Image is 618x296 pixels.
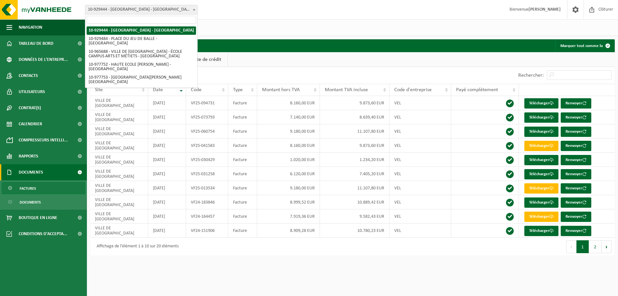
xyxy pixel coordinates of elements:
[524,183,558,194] a: Télécharger
[90,209,148,224] td: VILLE DE [GEOGRAPHIC_DATA]
[524,226,558,236] a: Télécharger
[589,240,602,253] button: 2
[257,181,320,195] td: 9.180,00 EUR
[90,153,148,167] td: VILLE DE [GEOGRAPHIC_DATA]
[19,52,68,68] span: Données de l'entrepr...
[320,153,389,167] td: 1.234,20 EUR
[389,167,452,181] td: VEL
[524,155,558,165] a: Télécharger
[389,181,452,195] td: VEL
[257,124,320,138] td: 9.180,00 EUR
[186,153,228,167] td: VF25-030429
[456,87,498,92] span: Payé complètement
[228,224,257,238] td: Facture
[87,61,196,73] li: 10-977752 - HAUTE ECOLE [PERSON_NAME] - [GEOGRAPHIC_DATA]
[576,240,589,253] button: 1
[19,19,42,35] span: Navigation
[320,110,389,124] td: 8.639,40 EUR
[561,197,591,208] button: Renvoyer
[228,153,257,167] td: Facture
[233,87,243,92] span: Type
[19,164,43,180] span: Documents
[186,124,228,138] td: VF25-060754
[518,73,544,78] label: Rechercher:
[524,98,558,109] a: Télécharger
[85,5,197,14] span: 10-929444 - VILLE DE BRUXELLES - BRUXELLES
[389,96,452,110] td: VEL
[561,183,591,194] button: Renvoyer
[389,224,452,238] td: VEL
[228,138,257,153] td: Facture
[19,84,45,100] span: Utilisateurs
[389,195,452,209] td: VEL
[389,209,452,224] td: VEL
[153,87,163,92] span: Date
[257,167,320,181] td: 6.120,00 EUR
[320,181,389,195] td: 11.107,80 EUR
[524,127,558,137] a: Télécharger
[87,26,196,35] li: 10-929444 - [GEOGRAPHIC_DATA] - [GEOGRAPHIC_DATA]
[87,35,196,48] li: 10-929484 - PLACE DU JEU DE BALLE - [GEOGRAPHIC_DATA]
[148,209,186,224] td: [DATE]
[228,209,257,224] td: Facture
[561,127,591,137] button: Renvoyer
[19,132,68,148] span: Compresseurs intelli...
[148,110,186,124] td: [DATE]
[2,182,85,194] a: Factures
[566,240,576,253] button: Previous
[90,96,148,110] td: VILLE DE [GEOGRAPHIC_DATA]
[524,197,558,208] a: Télécharger
[320,209,389,224] td: 9.582,43 EUR
[90,167,148,181] td: VILLE DE [GEOGRAPHIC_DATA]
[90,224,148,238] td: VILLE DE [GEOGRAPHIC_DATA]
[389,124,452,138] td: VEL
[228,124,257,138] td: Facture
[186,110,228,124] td: VF25-073793
[186,224,228,238] td: VF24-151906
[320,138,389,153] td: 9.873,60 EUR
[19,116,42,132] span: Calendrier
[90,110,148,124] td: VILLE DE [GEOGRAPHIC_DATA]
[19,35,53,52] span: Tableau de bord
[19,68,38,84] span: Contacts
[602,240,612,253] button: Next
[524,141,558,151] a: Télécharger
[257,153,320,167] td: 1.020,00 EUR
[186,138,228,153] td: VF25-041583
[561,98,591,109] button: Renvoyer
[90,181,148,195] td: VILLE DE [GEOGRAPHIC_DATA]
[19,210,57,226] span: Boutique en ligne
[394,87,432,92] span: Code d'entreprise
[228,181,257,195] td: Facture
[148,224,186,238] td: [DATE]
[524,212,558,222] a: Télécharger
[20,182,36,195] span: Factures
[95,87,103,92] span: Site
[185,52,228,67] a: Note de crédit
[389,110,452,124] td: VEL
[389,153,452,167] td: VEL
[148,195,186,209] td: [DATE]
[257,110,320,124] td: 7.140,00 EUR
[186,209,228,224] td: VF24-164457
[19,148,38,164] span: Rapports
[148,153,186,167] td: [DATE]
[228,195,257,209] td: Facture
[257,138,320,153] td: 8.160,00 EUR
[320,167,389,181] td: 7.405,20 EUR
[320,195,389,209] td: 10.889,42 EUR
[2,196,85,208] a: Documents
[90,138,148,153] td: VILLE DE [GEOGRAPHIC_DATA]
[228,167,257,181] td: Facture
[257,209,320,224] td: 7.919,36 EUR
[524,112,558,123] a: Télécharger
[186,96,228,110] td: VF25-094731
[561,155,591,165] button: Renvoyer
[262,87,300,92] span: Montant hors TVA
[561,112,591,123] button: Renvoyer
[257,195,320,209] td: 8.999,52 EUR
[93,241,179,253] div: Affichage de l'élément 1 à 10 sur 20 éléments
[186,195,228,209] td: VF24-183846
[148,138,186,153] td: [DATE]
[561,212,591,222] button: Renvoyer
